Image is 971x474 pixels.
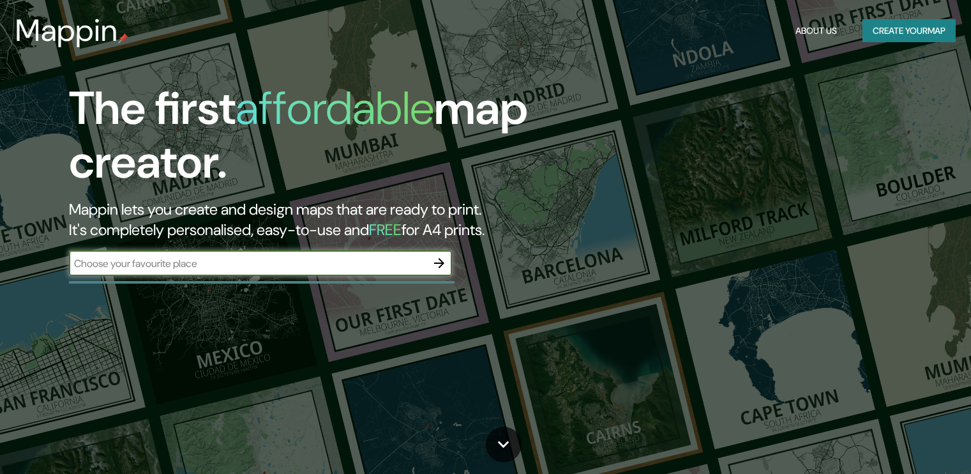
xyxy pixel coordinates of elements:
input: Choose your favourite place [69,256,426,271]
h5: FREE [369,220,402,240]
button: Create yourmap [862,19,956,43]
img: mappin-pin [118,33,128,43]
iframe: Help widget launcher [857,424,957,460]
h3: Mappin [15,13,118,49]
h1: affordable [236,79,434,138]
button: About Us [790,19,842,43]
h1: The first map creator. [69,82,555,199]
h2: Mappin lets you create and design maps that are ready to print. It's completely personalised, eas... [69,199,555,240]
